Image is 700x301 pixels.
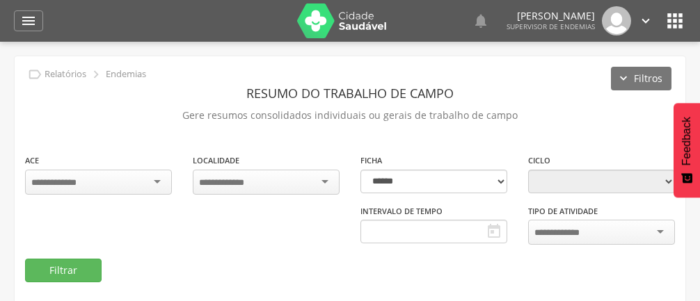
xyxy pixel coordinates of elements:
[638,13,653,29] i: 
[674,103,700,197] button: Feedback - Mostrar pesquisa
[472,13,489,29] i: 
[528,155,550,166] label: Ciclo
[360,155,382,166] label: Ficha
[360,206,443,217] label: Intervalo de Tempo
[88,67,104,82] i: 
[27,67,42,82] i: 
[638,6,653,35] a: 
[486,223,502,240] i: 
[681,117,693,165] span: Feedback
[25,106,675,125] p: Gere resumos consolidados individuais ou gerais de trabalho de campo
[25,259,102,282] button: Filtrar
[45,69,86,80] p: Relatórios
[528,206,598,217] label: Tipo de Atividade
[20,13,37,29] i: 
[193,155,239,166] label: Localidade
[106,69,146,80] p: Endemias
[25,155,39,166] label: ACE
[664,10,686,32] i: 
[472,6,489,35] a: 
[611,67,671,90] button: Filtros
[507,22,595,31] span: Supervisor de Endemias
[25,81,675,106] header: Resumo do Trabalho de Campo
[507,11,595,21] p: [PERSON_NAME]
[14,10,43,31] a: 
